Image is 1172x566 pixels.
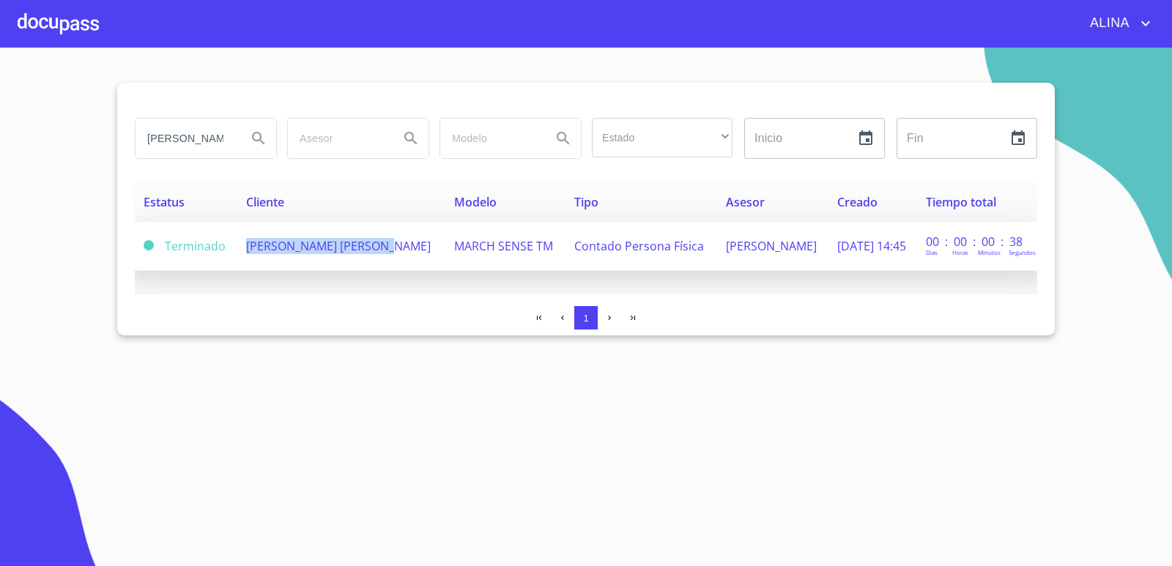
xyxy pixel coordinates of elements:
[1079,12,1137,35] span: ALINA
[454,194,497,210] span: Modelo
[583,313,588,324] span: 1
[165,238,226,254] span: Terminado
[926,234,1025,250] p: 00 : 00 : 00 : 38
[393,121,429,156] button: Search
[726,238,817,254] span: [PERSON_NAME]
[574,194,598,210] span: Tipo
[246,238,431,254] span: [PERSON_NAME] [PERSON_NAME]
[837,194,878,210] span: Creado
[144,194,185,210] span: Estatus
[574,306,598,329] button: 1
[574,238,704,254] span: Contado Persona Física
[978,248,1001,256] p: Minutos
[288,119,387,158] input: search
[246,194,284,210] span: Cliente
[837,238,906,254] span: [DATE] 14:45
[136,119,235,158] input: search
[1079,12,1154,35] button: account of current user
[952,248,968,256] p: Horas
[440,119,540,158] input: search
[926,194,996,210] span: Tiempo total
[726,194,765,210] span: Asesor
[926,248,938,256] p: Dias
[1009,248,1036,256] p: Segundos
[144,240,154,250] span: Terminado
[546,121,581,156] button: Search
[592,118,732,157] div: ​
[454,238,553,254] span: MARCH SENSE TM
[241,121,276,156] button: Search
